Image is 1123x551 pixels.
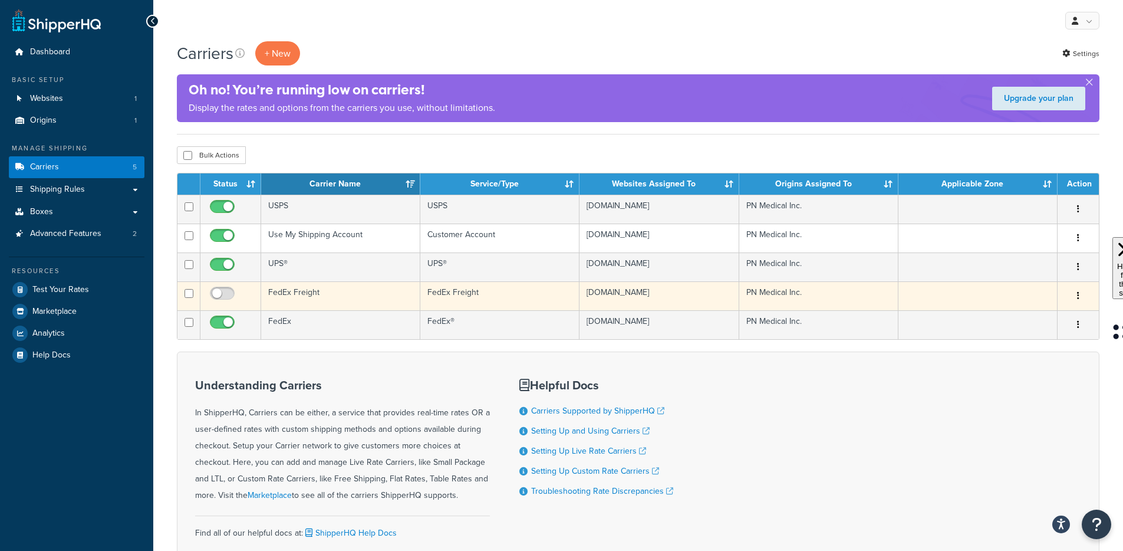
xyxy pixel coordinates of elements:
li: Carriers [9,156,144,178]
td: [DOMAIN_NAME] [579,195,739,224]
div: Resources [9,266,144,276]
li: Advanced Features [9,223,144,245]
span: Boxes [30,207,53,217]
li: Websites [9,88,144,110]
td: PN Medical Inc. [739,195,898,224]
span: Advanced Features [30,229,101,239]
li: Origins [9,110,144,132]
h1: Carriers [177,42,233,65]
td: PN Medical Inc. [739,281,898,310]
td: FedEx Freight [420,281,579,310]
th: Service/Type: activate to sort column ascending [420,173,579,195]
span: 2 [133,229,137,239]
a: Help Docs [9,345,144,366]
td: [DOMAIN_NAME] [579,252,739,281]
a: Setting Up Live Rate Carriers [531,445,646,457]
div: Basic Setup [9,75,144,85]
a: Settings [1062,45,1099,62]
span: Dashboard [30,47,70,57]
th: Applicable Zone: activate to sort column ascending [898,173,1058,195]
td: PN Medical Inc. [739,224,898,252]
a: Setting Up and Using Carriers [531,425,650,437]
a: Boxes [9,201,144,223]
div: Find all of our helpful docs at: [195,516,490,542]
button: Open Resource Center [1082,510,1111,539]
td: USPS [420,195,579,224]
td: [DOMAIN_NAME] [579,310,739,339]
td: PN Medical Inc. [739,252,898,281]
td: Customer Account [420,224,579,252]
a: Shipping Rules [9,179,144,201]
span: 1 [134,94,137,104]
span: Help Docs [32,350,71,360]
span: 5 [133,162,137,172]
h4: Oh no! You’re running low on carriers! [189,80,495,100]
span: Websites [30,94,63,104]
a: Analytics [9,323,144,344]
a: ShipperHQ Help Docs [303,527,397,539]
span: Marketplace [32,307,77,317]
td: UPS® [420,252,579,281]
a: Marketplace [9,301,144,322]
a: Advanced Features 2 [9,223,144,245]
td: PN Medical Inc. [739,310,898,339]
a: Dashboard [9,41,144,63]
a: Origins 1 [9,110,144,132]
td: [DOMAIN_NAME] [579,281,739,310]
td: [DOMAIN_NAME] [579,224,739,252]
a: Troubleshooting Rate Discrepancies [531,485,673,497]
td: FedEx Freight [261,281,420,310]
th: Status: activate to sort column ascending [200,173,261,195]
span: Origins [30,116,57,126]
a: ShipperHQ Home [12,9,101,32]
div: In ShipperHQ, Carriers can be either, a service that provides real-time rates OR a user-defined r... [195,379,490,504]
a: Carriers Supported by ShipperHQ [531,405,664,417]
a: Carriers 5 [9,156,144,178]
a: Upgrade your plan [992,87,1085,110]
a: Setting Up Custom Rate Carriers [531,465,659,477]
th: Websites Assigned To: activate to sort column ascending [579,173,739,195]
td: UPS® [261,252,420,281]
h3: Helpful Docs [519,379,673,392]
td: FedEx [261,310,420,339]
span: Test Your Rates [32,285,89,295]
a: Marketplace [248,489,292,501]
span: Carriers [30,162,59,172]
th: Carrier Name: activate to sort column ascending [261,173,420,195]
a: Websites 1 [9,88,144,110]
button: Bulk Actions [177,146,246,164]
button: + New [255,41,300,65]
p: Display the rates and options from the carriers you use, without limitations. [189,100,495,116]
span: Shipping Rules [30,185,85,195]
th: Origins Assigned To: activate to sort column ascending [739,173,898,195]
div: Manage Shipping [9,143,144,153]
td: FedEx® [420,310,579,339]
a: Test Your Rates [9,279,144,300]
th: Action [1058,173,1099,195]
td: USPS [261,195,420,224]
td: Use My Shipping Account [261,224,420,252]
span: 1 [134,116,137,126]
span: Analytics [32,329,65,339]
h3: Understanding Carriers [195,379,490,392]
